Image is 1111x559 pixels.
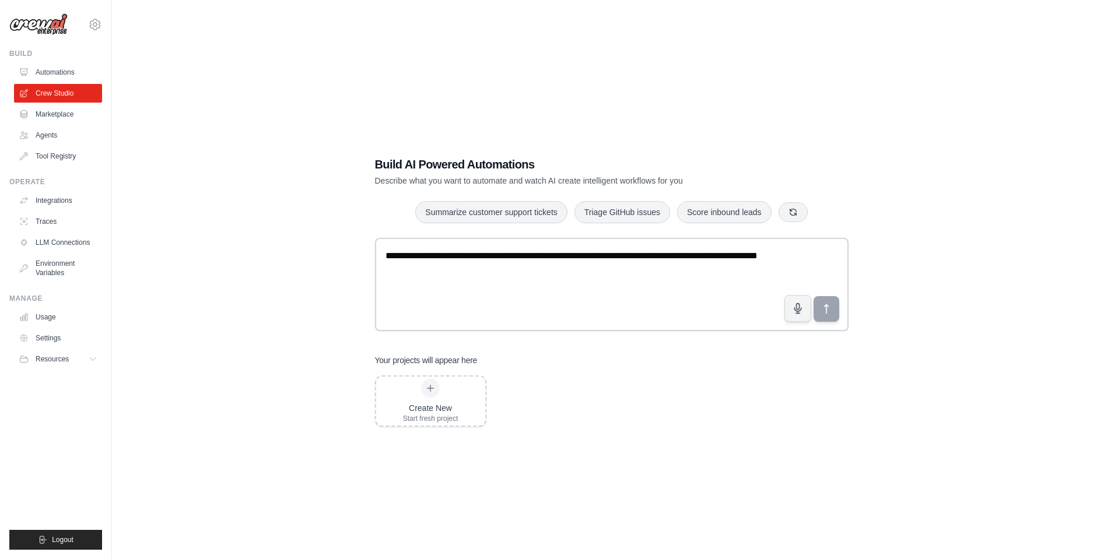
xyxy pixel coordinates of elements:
[375,354,478,366] h3: Your projects will appear here
[375,156,767,173] h1: Build AI Powered Automations
[9,13,68,36] img: Logo
[779,202,808,222] button: Get new suggestions
[52,535,73,544] span: Logout
[14,126,102,145] a: Agents
[574,201,670,223] button: Triage GitHub issues
[36,354,69,364] span: Resources
[14,84,102,103] a: Crew Studio
[677,201,772,223] button: Score inbound leads
[9,294,102,303] div: Manage
[14,191,102,210] a: Integrations
[14,212,102,231] a: Traces
[415,201,567,223] button: Summarize customer support tickets
[9,177,102,187] div: Operate
[403,414,458,423] div: Start fresh project
[14,254,102,282] a: Environment Variables
[9,530,102,550] button: Logout
[784,295,811,322] button: Click to speak your automation idea
[375,175,767,187] p: Describe what you want to automate and watch AI create intelligent workflows for you
[9,49,102,58] div: Build
[403,402,458,414] div: Create New
[14,329,102,347] a: Settings
[14,308,102,326] a: Usage
[14,63,102,82] a: Automations
[14,105,102,124] a: Marketplace
[14,147,102,166] a: Tool Registry
[14,350,102,368] button: Resources
[14,233,102,252] a: LLM Connections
